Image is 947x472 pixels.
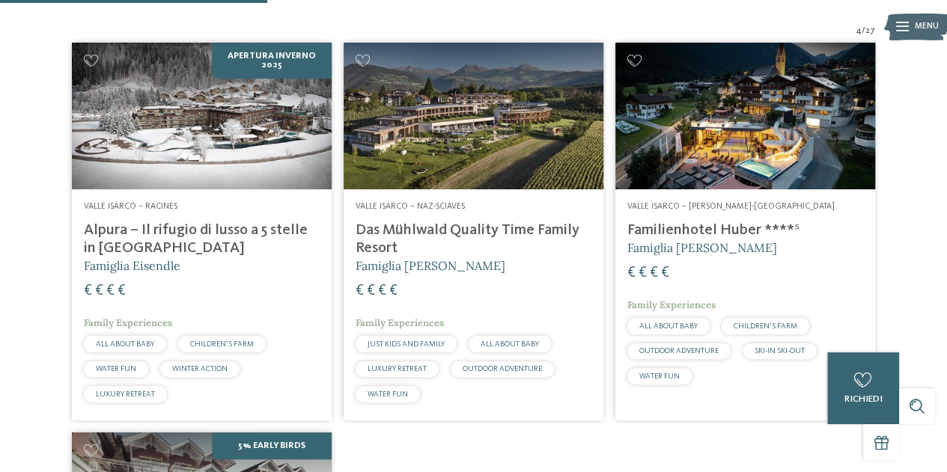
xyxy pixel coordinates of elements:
[84,283,92,298] span: €
[84,258,180,273] span: Famiglia Eisendle
[344,43,603,420] a: Cercate un hotel per famiglie? Qui troverete solo i migliori! Valle Isarco – Naz-Sciaves Das Mühl...
[734,322,797,330] span: CHILDREN’S FARM
[356,258,505,273] span: Famiglia [PERSON_NAME]
[856,25,862,37] span: 4
[615,43,875,420] a: Cercate un hotel per famiglie? Qui troverete solo i migliori! Valle Isarco – [PERSON_NAME]-[GEOGR...
[463,365,542,373] span: OUTDOOR ADVENTURE
[95,283,103,298] span: €
[639,266,647,281] span: €
[650,266,658,281] span: €
[172,365,228,373] span: WINTER ACTION
[368,365,427,373] span: LUXURY RETREAT
[862,25,865,37] span: /
[661,266,669,281] span: €
[106,283,115,298] span: €
[639,373,680,380] span: WATER FUN
[865,25,875,37] span: 27
[389,283,398,298] span: €
[368,340,445,348] span: JUST KIDS AND FAMILY
[84,221,320,257] h4: Alpura – Il rifugio di lusso a 5 stelle in [GEOGRAPHIC_DATA]
[84,202,177,211] span: Valle Isarco – Racines
[627,240,777,255] span: Famiglia [PERSON_NAME]
[627,202,835,211] span: Valle Isarco – [PERSON_NAME]-[GEOGRAPHIC_DATA]
[84,316,172,329] span: Family Experiences
[627,221,863,239] h4: Familienhotel Huber ****ˢ
[368,390,408,398] span: WATER FUN
[627,266,636,281] span: €
[367,283,375,298] span: €
[356,202,465,211] span: Valle Isarco – Naz-Sciaves
[844,394,883,404] span: richiedi
[639,347,719,355] span: OUTDOOR ADVENTURE
[827,352,899,424] a: richiedi
[96,365,136,373] span: WATER FUN
[615,43,875,189] img: Cercate un hotel per famiglie? Qui troverete solo i migliori!
[356,316,444,329] span: Family Experiences
[96,390,155,398] span: LUXURY RETREAT
[344,43,603,189] img: Cercate un hotel per famiglie? Qui troverete solo i migliori!
[356,283,364,298] span: €
[627,298,716,311] span: Family Experiences
[118,283,126,298] span: €
[190,340,254,348] span: CHILDREN’S FARM
[96,340,154,348] span: ALL ABOUT BABY
[481,340,539,348] span: ALL ABOUT BABY
[639,322,698,330] span: ALL ABOUT BABY
[72,43,332,420] a: Cercate un hotel per famiglie? Qui troverete solo i migliori! Apertura inverno 2025 Valle Isarco ...
[378,283,386,298] span: €
[755,347,805,355] span: SKI-IN SKI-OUT
[72,43,332,189] img: Cercate un hotel per famiglie? Qui troverete solo i migliori!
[356,221,591,257] h4: Das Mühlwald Quality Time Family Resort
